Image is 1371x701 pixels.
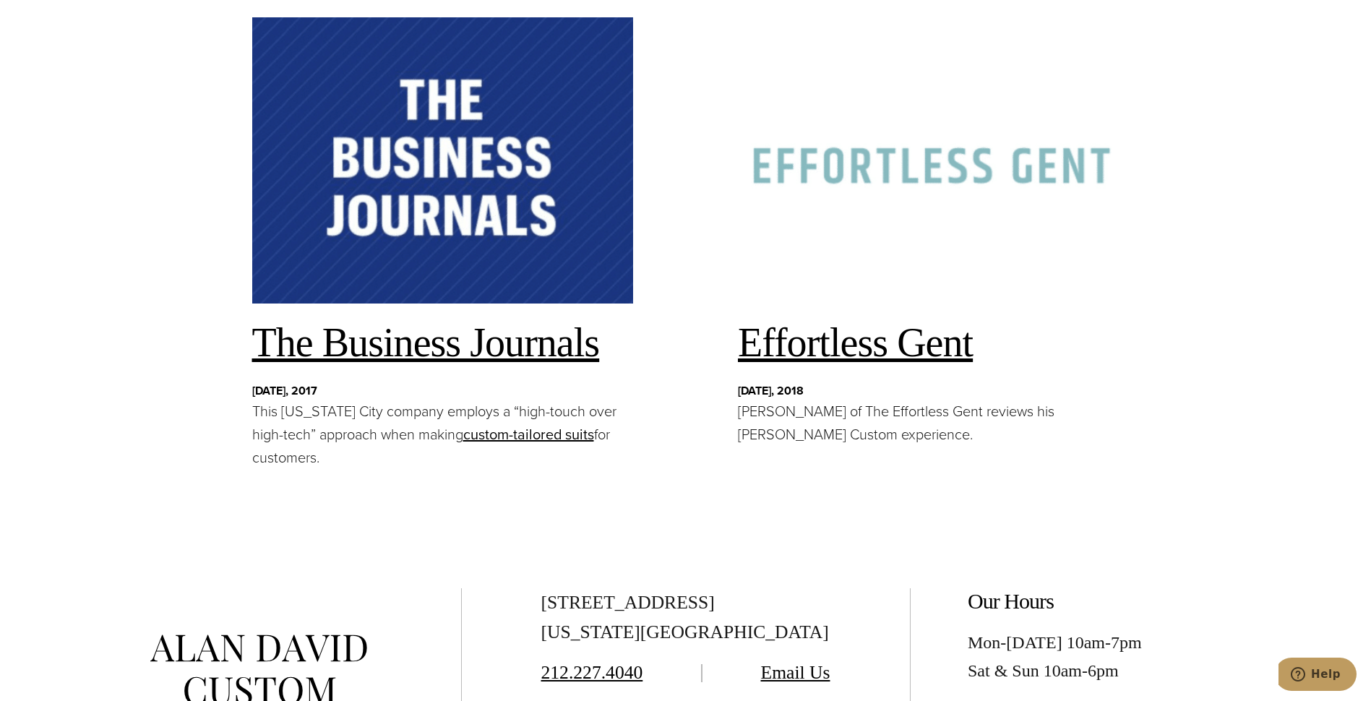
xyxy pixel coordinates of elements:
a: 212.227.4040 [541,662,643,683]
a: Effortless Gent [738,320,973,365]
p: This [US_STATE] City company employs a “high-touch over high-tech” approach when making for custo... [252,400,634,469]
p: [PERSON_NAME] of The Effortless Gent reviews his [PERSON_NAME] Custom experience. [738,400,1119,446]
img: Effortless Gent logo [738,17,1119,304]
a: custom-tailored suits [463,423,594,445]
span: 8 [738,382,1119,400]
div: Mon-[DATE] 10am-7pm Sat & Sun 10am-6pm [968,629,1257,684]
h2: Our Hours [968,588,1257,614]
a: The Business Journals [252,320,600,365]
span: [DATE], 201 [252,382,311,399]
span: [DATE], 201 [738,382,796,399]
a: Email Us [761,662,830,683]
img: The Business Journals logo [252,17,634,304]
iframe: Opens a widget where you can chat to one of our agents [1278,658,1357,694]
span: 7 [252,382,634,400]
div: [STREET_ADDRESS] [US_STATE][GEOGRAPHIC_DATA] [541,588,830,648]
